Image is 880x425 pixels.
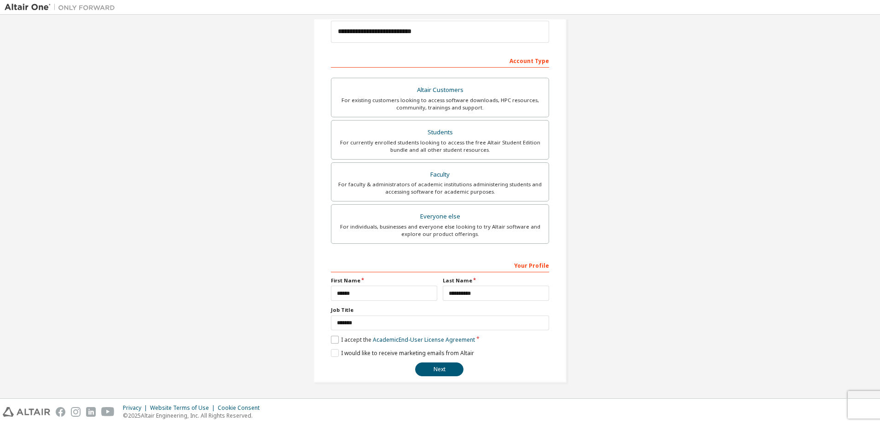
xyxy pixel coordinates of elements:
[337,139,543,154] div: For currently enrolled students looking to access the free Altair Student Edition bundle and all ...
[331,258,549,272] div: Your Profile
[337,84,543,97] div: Altair Customers
[101,407,115,417] img: youtube.svg
[337,168,543,181] div: Faculty
[150,404,218,412] div: Website Terms of Use
[123,404,150,412] div: Privacy
[331,277,437,284] label: First Name
[337,126,543,139] div: Students
[86,407,96,417] img: linkedin.svg
[5,3,120,12] img: Altair One
[331,349,474,357] label: I would like to receive marketing emails from Altair
[123,412,265,419] p: © 2025 Altair Engineering, Inc. All Rights Reserved.
[218,404,265,412] div: Cookie Consent
[337,223,543,238] div: For individuals, businesses and everyone else looking to try Altair software and explore our prod...
[337,181,543,195] div: For faculty & administrators of academic institutions administering students and accessing softwa...
[71,407,81,417] img: instagram.svg
[415,362,463,376] button: Next
[337,210,543,223] div: Everyone else
[3,407,50,417] img: altair_logo.svg
[443,277,549,284] label: Last Name
[337,97,543,111] div: For existing customers looking to access software downloads, HPC resources, community, trainings ...
[56,407,65,417] img: facebook.svg
[331,53,549,68] div: Account Type
[373,336,475,344] a: Academic End-User License Agreement
[331,336,475,344] label: I accept the
[331,306,549,314] label: Job Title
